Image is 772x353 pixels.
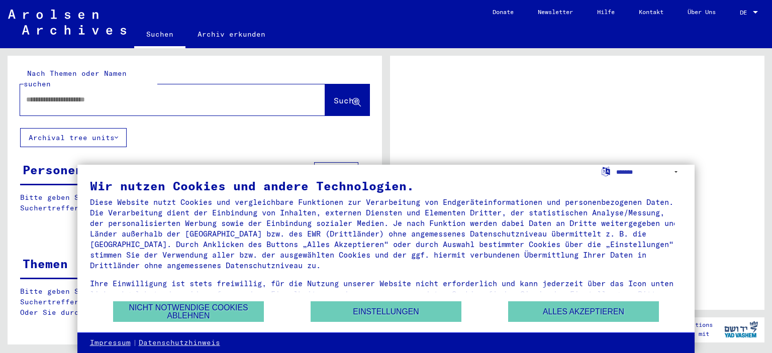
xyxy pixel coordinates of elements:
button: Archival tree units [20,128,127,147]
span: Suche [334,95,359,105]
div: Diese Website nutzt Cookies und vergleichbare Funktionen zur Verarbeitung von Endgeräteinformatio... [90,197,683,271]
button: Suche [325,84,369,115]
p: Bitte geben Sie einen Suchbegriff ein oder nutzen Sie die Filter, um Suchertreffer zu erhalten. [20,192,369,213]
a: Suchen [134,22,185,48]
img: yv_logo.png [722,317,760,342]
button: Nicht notwendige Cookies ablehnen [113,301,264,322]
a: Datenschutzhinweis [139,338,220,348]
div: Ihre Einwilligung ist stets freiwillig, für die Nutzung unserer Website nicht erforderlich und ka... [90,278,683,310]
div: Wir nutzen Cookies und andere Technologien. [90,180,683,192]
img: Arolsen_neg.svg [8,10,126,35]
div: Personen [23,161,83,179]
button: Einstellungen [311,301,461,322]
a: Impressum [90,338,131,348]
div: Themen [23,255,68,273]
mat-label: Nach Themen oder Namen suchen [24,69,127,88]
button: Filter [314,162,358,181]
span: DE [740,9,751,16]
label: Sprache auswählen [601,166,611,176]
select: Sprache auswählen [616,165,682,179]
p: Bitte geben Sie einen Suchbegriff ein oder nutzen Sie die Filter, um Suchertreffer zu erhalten. O... [20,286,369,318]
a: Archiv erkunden [185,22,277,46]
button: Alles akzeptieren [508,301,659,322]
